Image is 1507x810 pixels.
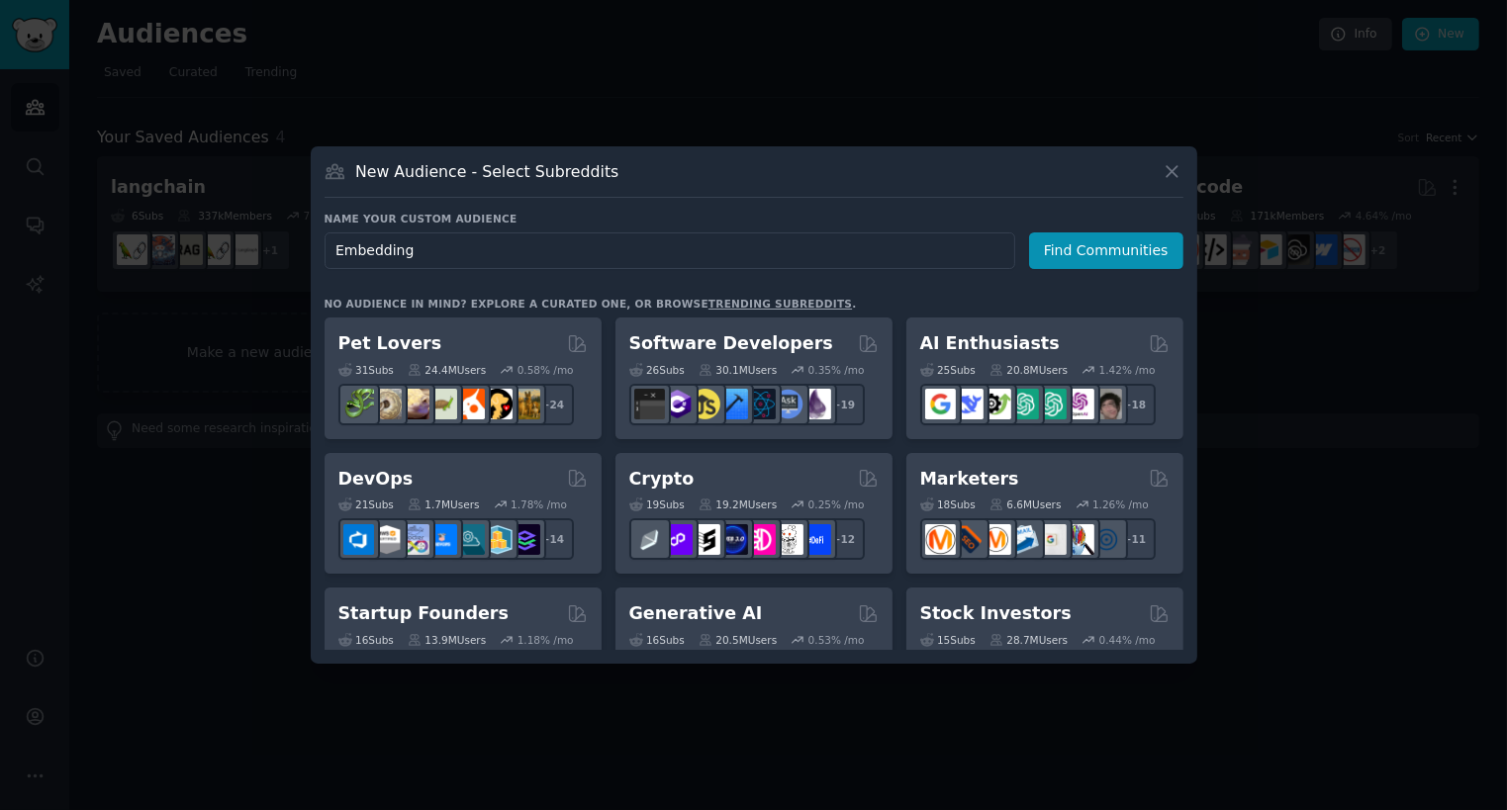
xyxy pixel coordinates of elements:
img: ArtificalIntelligence [1091,389,1122,419]
div: 20.8M Users [989,363,1068,377]
img: defiblockchain [745,524,776,555]
div: 18 Sub s [920,497,976,511]
div: 19 Sub s [629,497,685,511]
img: iOSProgramming [717,389,748,419]
h3: Name your custom audience [325,212,1183,225]
h2: DevOps [338,467,414,492]
img: Docker_DevOps [399,524,429,555]
div: 16 Sub s [629,633,685,647]
div: 0.58 % /mo [518,363,574,377]
div: 30.1M Users [699,363,777,377]
div: 1.18 % /mo [518,633,574,647]
h2: Startup Founders [338,601,509,626]
img: aws_cdk [482,524,513,555]
img: MarketingResearch [1064,524,1094,555]
div: 1.78 % /mo [511,497,567,511]
img: chatgpt_prompts_ [1036,389,1067,419]
div: + 14 [532,518,574,560]
div: 0.35 % /mo [808,363,865,377]
div: 6.6M Users [989,497,1062,511]
img: DevOpsLinks [426,524,457,555]
img: Emailmarketing [1008,524,1039,555]
img: herpetology [343,389,374,419]
div: No audience in mind? Explore a curated one, or browse . [325,297,857,311]
img: defi_ [801,524,831,555]
div: 15 Sub s [920,633,976,647]
img: AItoolsCatalog [981,389,1011,419]
div: 0.44 % /mo [1099,633,1156,647]
div: 21 Sub s [338,497,394,511]
h2: Pet Lovers [338,331,442,356]
h2: Crypto [629,467,695,492]
div: 19.2M Users [699,497,777,511]
div: 28.7M Users [989,633,1068,647]
img: leopardgeckos [399,389,429,419]
img: content_marketing [925,524,956,555]
img: DeepSeek [953,389,984,419]
h2: Marketers [920,467,1019,492]
div: 25 Sub s [920,363,976,377]
button: Find Communities [1029,232,1183,269]
div: 26 Sub s [629,363,685,377]
div: + 24 [532,384,574,425]
img: software [634,389,665,419]
h3: New Audience - Select Subreddits [355,161,618,182]
img: ballpython [371,389,402,419]
div: 13.9M Users [408,633,486,647]
div: 31 Sub s [338,363,394,377]
img: GoogleGeminiAI [925,389,956,419]
img: ethfinance [634,524,665,555]
img: PlatformEngineers [510,524,540,555]
img: googleads [1036,524,1067,555]
img: platformengineering [454,524,485,555]
img: ethstaker [690,524,720,555]
div: 0.53 % /mo [808,633,865,647]
img: reactnative [745,389,776,419]
img: PetAdvice [482,389,513,419]
div: 1.7M Users [408,497,480,511]
img: elixir [801,389,831,419]
img: dogbreed [510,389,540,419]
h2: Generative AI [629,601,763,626]
img: OnlineMarketing [1091,524,1122,555]
img: cockatiel [454,389,485,419]
img: AskMarketing [981,524,1011,555]
img: web3 [717,524,748,555]
img: csharp [662,389,693,419]
div: + 12 [823,518,865,560]
div: 16 Sub s [338,633,394,647]
img: AWS_Certified_Experts [371,524,402,555]
div: 24.4M Users [408,363,486,377]
a: trending subreddits [708,298,852,310]
div: 1.42 % /mo [1099,363,1156,377]
div: + 11 [1114,518,1156,560]
div: 20.5M Users [699,633,777,647]
img: OpenAIDev [1064,389,1094,419]
h2: AI Enthusiasts [920,331,1060,356]
img: turtle [426,389,457,419]
img: azuredevops [343,524,374,555]
img: AskComputerScience [773,389,803,419]
input: Pick a short name, like "Digital Marketers" or "Movie-Goers" [325,232,1015,269]
h2: Stock Investors [920,601,1072,626]
div: 0.25 % /mo [808,497,865,511]
div: + 19 [823,384,865,425]
img: bigseo [953,524,984,555]
h2: Software Developers [629,331,833,356]
img: chatgpt_promptDesign [1008,389,1039,419]
div: 1.26 % /mo [1092,497,1149,511]
img: CryptoNews [773,524,803,555]
div: + 18 [1114,384,1156,425]
img: learnjavascript [690,389,720,419]
img: 0xPolygon [662,524,693,555]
